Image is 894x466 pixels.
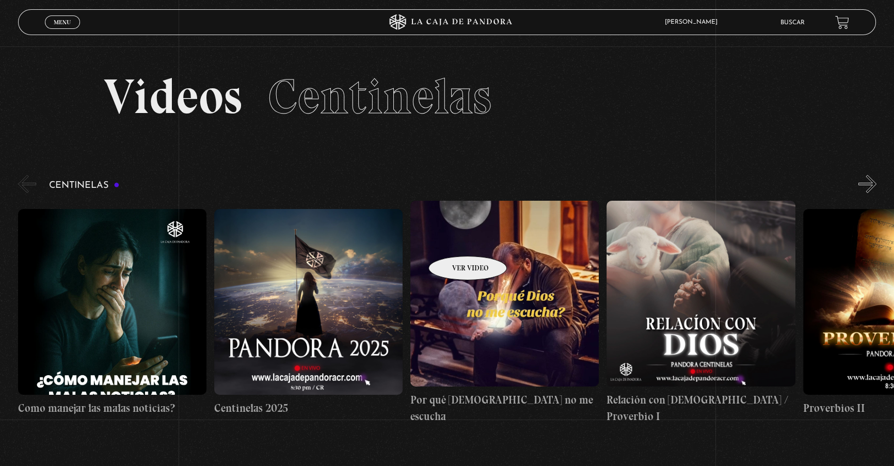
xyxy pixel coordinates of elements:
[214,201,403,424] a: Centinelas 2025
[410,201,599,424] a: Por qué [DEMOGRAPHIC_DATA] no me escucha
[214,400,403,416] h4: Centinelas 2025
[54,19,71,25] span: Menu
[858,175,876,193] button: Next
[18,400,206,416] h4: Como manejar las malas noticias?
[835,15,849,29] a: View your shopping cart
[606,392,795,424] h4: Relación con [DEMOGRAPHIC_DATA] / Proverbio I
[18,201,206,424] a: Como manejar las malas noticias?
[780,20,804,26] a: Buscar
[49,181,120,190] h3: Centinelas
[50,28,74,35] span: Cerrar
[660,19,728,25] span: [PERSON_NAME]
[410,392,599,424] h4: Por qué [DEMOGRAPHIC_DATA] no me escucha
[104,72,790,121] h2: Videos
[606,201,795,424] a: Relación con [DEMOGRAPHIC_DATA] / Proverbio I
[268,67,491,126] span: Centinelas
[18,175,36,193] button: Previous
